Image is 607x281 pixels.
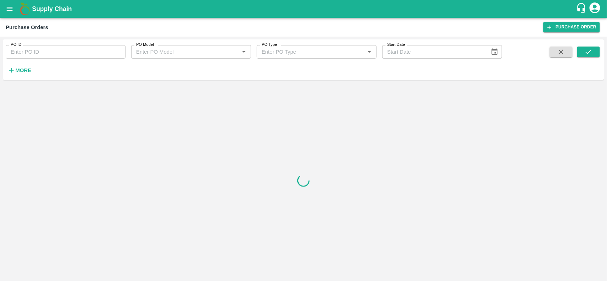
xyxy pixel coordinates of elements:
input: Enter PO Model [133,47,237,56]
a: Supply Chain [32,4,576,14]
button: Choose date [488,45,501,59]
input: Start Date [382,45,485,59]
button: Open [239,47,249,56]
div: account of current user [589,1,601,16]
input: Enter PO ID [6,45,126,59]
button: open drawer [1,1,18,17]
label: Start Date [387,42,405,48]
div: Purchase Orders [6,23,48,32]
div: customer-support [576,2,589,15]
a: Purchase Order [543,22,600,32]
input: Enter PO Type [259,47,363,56]
b: Supply Chain [32,5,72,12]
label: PO ID [11,42,21,48]
label: PO Model [136,42,154,48]
button: Open [365,47,374,56]
label: PO Type [262,42,277,48]
button: More [6,64,33,76]
img: logo [18,2,32,16]
strong: More [15,67,31,73]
